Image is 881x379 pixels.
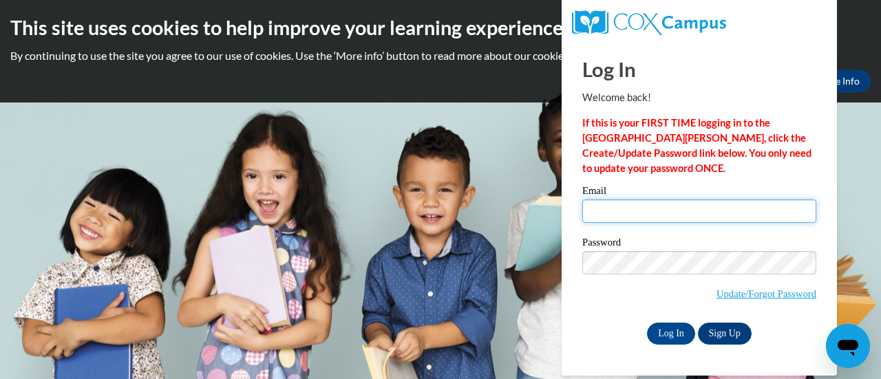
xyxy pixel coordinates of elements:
[647,323,695,345] input: Log In
[806,70,871,92] a: More Info
[826,324,870,368] iframe: Button to launch messaging window
[582,117,811,174] strong: If this is your FIRST TIME logging in to the [GEOGRAPHIC_DATA][PERSON_NAME], click the Create/Upd...
[582,186,816,199] label: Email
[582,55,816,83] h1: Log In
[10,14,871,41] h2: This site uses cookies to help improve your learning experience.
[582,237,816,251] label: Password
[698,323,752,345] a: Sign Up
[572,10,726,35] img: COX Campus
[717,288,816,299] a: Update/Forgot Password
[10,48,871,63] p: By continuing to use the site you agree to our use of cookies. Use the ‘More info’ button to read...
[582,90,816,105] p: Welcome back!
